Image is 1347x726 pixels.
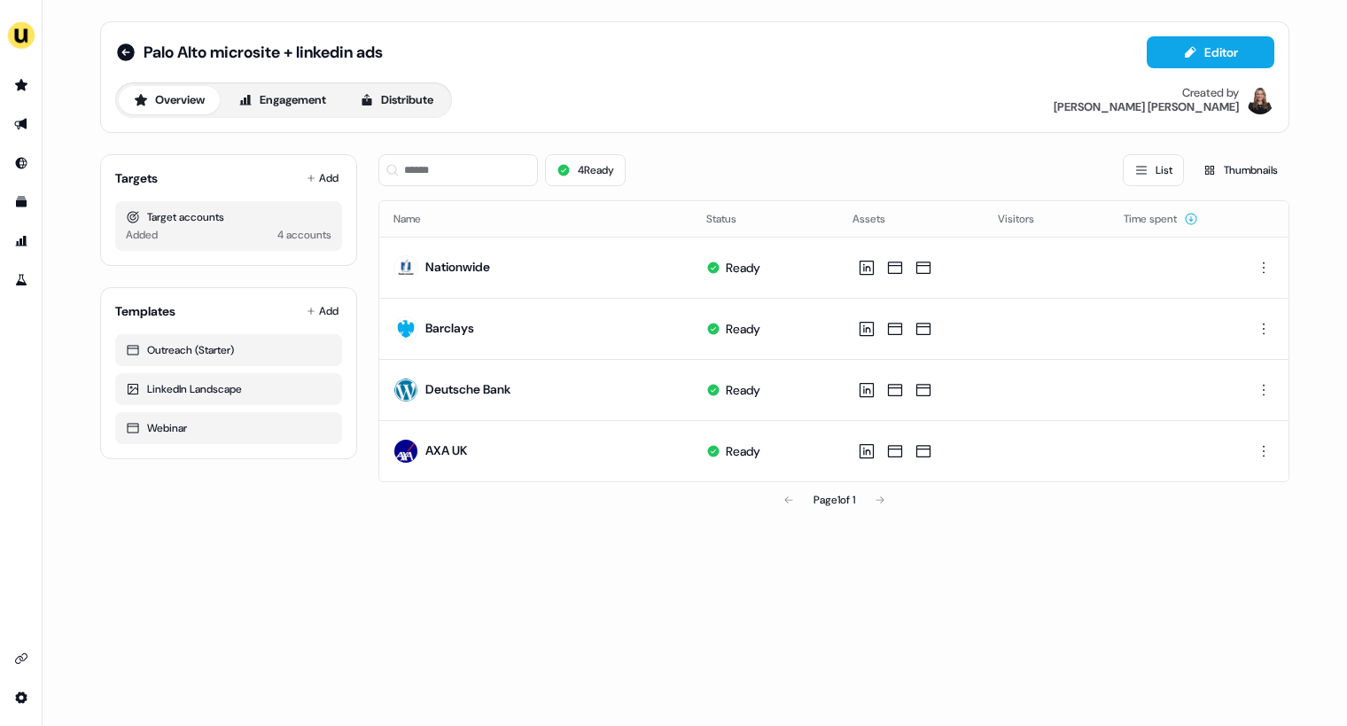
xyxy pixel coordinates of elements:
[425,259,490,275] a: Nationwide
[277,226,331,244] div: 4 accounts
[7,188,35,216] a: Go to templates
[726,381,760,399] div: Ready
[144,42,383,63] span: Palo Alto microsite + linkedin ads
[126,380,331,398] div: LinkedIn Landscape
[119,86,220,114] button: Overview
[115,302,175,320] div: Templates
[726,320,760,338] div: Ready
[126,208,331,226] div: Target accounts
[303,166,342,191] button: Add
[814,491,855,509] div: Page 1 of 1
[7,644,35,673] a: Go to integrations
[303,299,342,324] button: Add
[1124,203,1198,235] button: Time spent
[998,203,1055,235] button: Visitors
[838,201,985,237] th: Assets
[223,86,341,114] button: Engagement
[126,226,158,244] div: Added
[1246,86,1274,114] img: Geneviève
[425,442,467,458] a: AXA UK
[1147,36,1274,68] button: Editor
[425,381,510,397] a: Deutsche Bank
[7,227,35,255] a: Go to attribution
[115,169,158,187] div: Targets
[706,203,758,235] button: Status
[1182,86,1239,100] div: Created by
[726,442,760,460] div: Ready
[393,203,442,235] button: Name
[7,683,35,712] a: Go to integrations
[7,149,35,177] a: Go to Inbound
[1054,100,1239,114] div: [PERSON_NAME] [PERSON_NAME]
[7,110,35,138] a: Go to outbound experience
[7,266,35,294] a: Go to experiments
[726,259,760,277] div: Ready
[425,320,474,336] a: Barclays
[1191,154,1289,186] button: Thumbnails
[126,341,331,359] div: Outreach (Starter)
[345,86,448,114] button: Distribute
[126,419,331,437] div: Webinar
[545,154,626,186] button: 4Ready
[7,71,35,99] a: Go to prospects
[1123,154,1184,186] button: List
[1147,45,1274,64] a: Editor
